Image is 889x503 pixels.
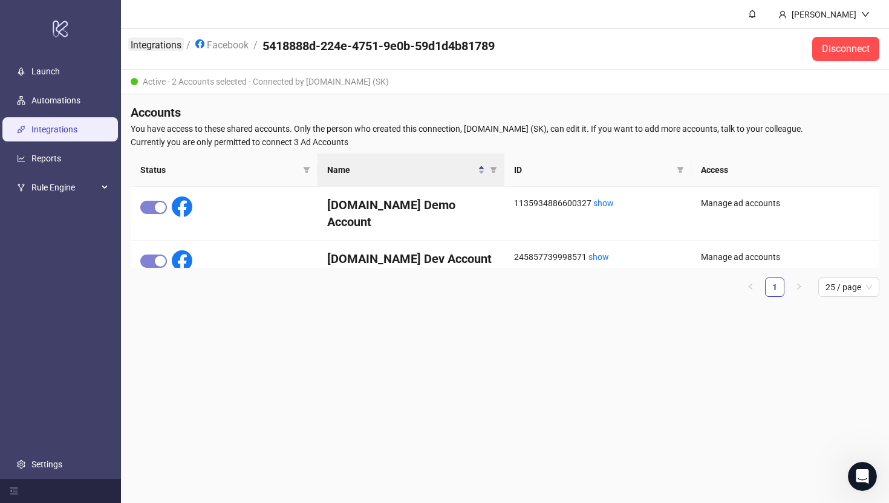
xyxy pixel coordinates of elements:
[741,277,760,297] button: left
[208,19,230,41] div: Close
[514,196,682,210] div: 1135934886600327
[327,250,495,267] h4: [DOMAIN_NAME] Dev Account
[303,166,310,174] span: filter
[128,37,184,51] a: Integrations
[787,8,861,21] div: [PERSON_NAME]
[31,175,98,200] span: Rule Engine
[691,154,879,187] th: Access
[193,37,251,51] a: Facebook
[131,122,879,135] span: You have access to these shared accounts. Only the person who created this connection, [DOMAIN_NA...
[253,37,258,60] li: /
[31,67,60,76] a: Launch
[262,37,495,54] h4: 5418888d-224e-4751-9e0b-59d1d4b81789
[327,163,475,177] span: Name
[10,487,18,495] span: menu-fold
[701,250,870,264] div: Manage ad accounts
[31,154,61,163] a: Reports
[848,462,877,491] iframe: Intercom live chat
[765,277,784,297] li: 1
[822,44,870,54] span: Disconnect
[18,190,224,213] a: Documentation
[186,37,190,60] li: /
[25,235,217,247] div: Create a ticket
[25,173,203,186] div: Request a feature
[31,459,62,469] a: Settings
[812,37,879,61] button: Disconnect
[487,161,500,179] span: filter
[24,127,218,148] p: How can we help?
[789,277,809,297] button: right
[789,277,809,297] li: Next Page
[593,198,614,208] a: show
[741,277,760,297] li: Previous Page
[121,377,242,426] button: Messages
[795,283,803,290] span: right
[701,196,870,210] div: Manage ad accounts
[18,168,224,190] a: Request a feature
[861,10,870,19] span: down
[748,10,757,18] span: bell
[25,195,203,208] div: Documentation
[677,166,684,174] span: filter
[140,163,298,177] span: Status
[766,278,784,296] a: 1
[588,252,609,262] a: show
[131,135,879,149] span: Currently you are only permitted to connect 3 Ad Accounts
[301,161,313,179] span: filter
[31,96,80,105] a: Automations
[47,407,74,416] span: Home
[490,166,497,174] span: filter
[317,154,504,187] th: Name
[825,278,872,296] span: 25 / page
[121,70,889,94] div: Active - 2 Accounts selected - Connected by [DOMAIN_NAME] (SK)
[25,257,203,270] div: Report a Bug
[131,104,879,121] h4: Accounts
[674,161,686,179] span: filter
[31,125,77,134] a: Integrations
[327,196,495,230] h4: [DOMAIN_NAME] Demo Account
[778,10,787,19] span: user
[18,252,224,274] div: Report a Bug
[24,86,218,127] p: Hi [PERSON_NAME] 👋
[818,277,879,297] div: Page Size
[514,250,682,264] div: 245857739998571
[747,283,754,290] span: left
[161,407,203,416] span: Messages
[514,163,672,177] span: ID
[17,183,25,192] span: fork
